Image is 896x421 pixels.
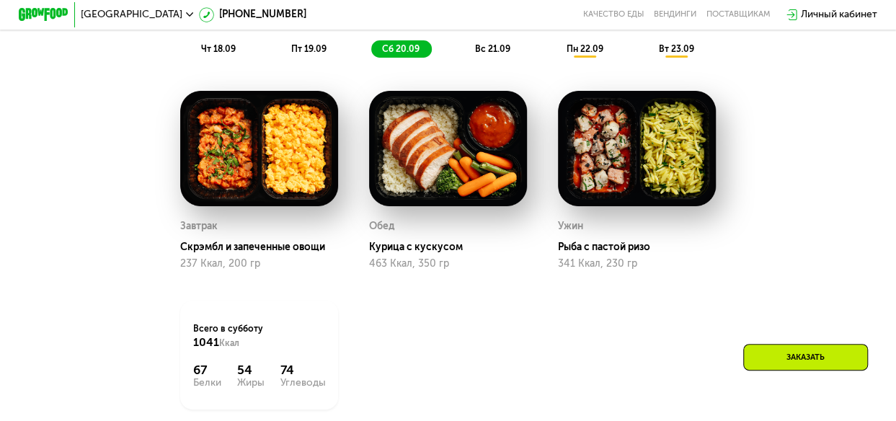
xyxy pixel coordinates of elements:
div: Скрэмбл и запеченные овощи [180,241,347,253]
div: Ужин [558,217,583,236]
div: Обед [369,217,395,236]
div: Заказать [743,344,868,371]
div: Жиры [237,378,265,388]
div: Всего в субботу [193,323,326,350]
div: Рыба с пастой ризо [558,241,725,253]
span: пт 19.09 [291,44,327,54]
div: поставщикам [706,9,771,19]
div: 54 [237,363,265,378]
span: чт 18.09 [201,44,236,54]
span: вт 23.09 [658,44,693,54]
span: пн 22.09 [566,44,603,54]
a: Качество еды [583,9,644,19]
div: 341 Ккал, 230 гр [558,258,716,270]
div: Завтрак [180,217,218,236]
span: вс 21.09 [475,44,510,54]
div: 463 Ккал, 350 гр [369,258,527,270]
a: [PHONE_NUMBER] [199,7,306,22]
div: Курица с кускусом [369,241,536,253]
span: 1041 [193,335,219,349]
div: Углеводы [280,378,326,388]
span: Ккал [219,338,239,348]
div: 74 [280,363,326,378]
div: 67 [193,363,221,378]
div: Личный кабинет [801,7,877,22]
div: Белки [193,378,221,388]
a: Вендинги [654,9,696,19]
span: сб 20.09 [382,44,420,54]
div: 237 Ккал, 200 гр [180,258,338,270]
span: [GEOGRAPHIC_DATA] [81,9,182,19]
